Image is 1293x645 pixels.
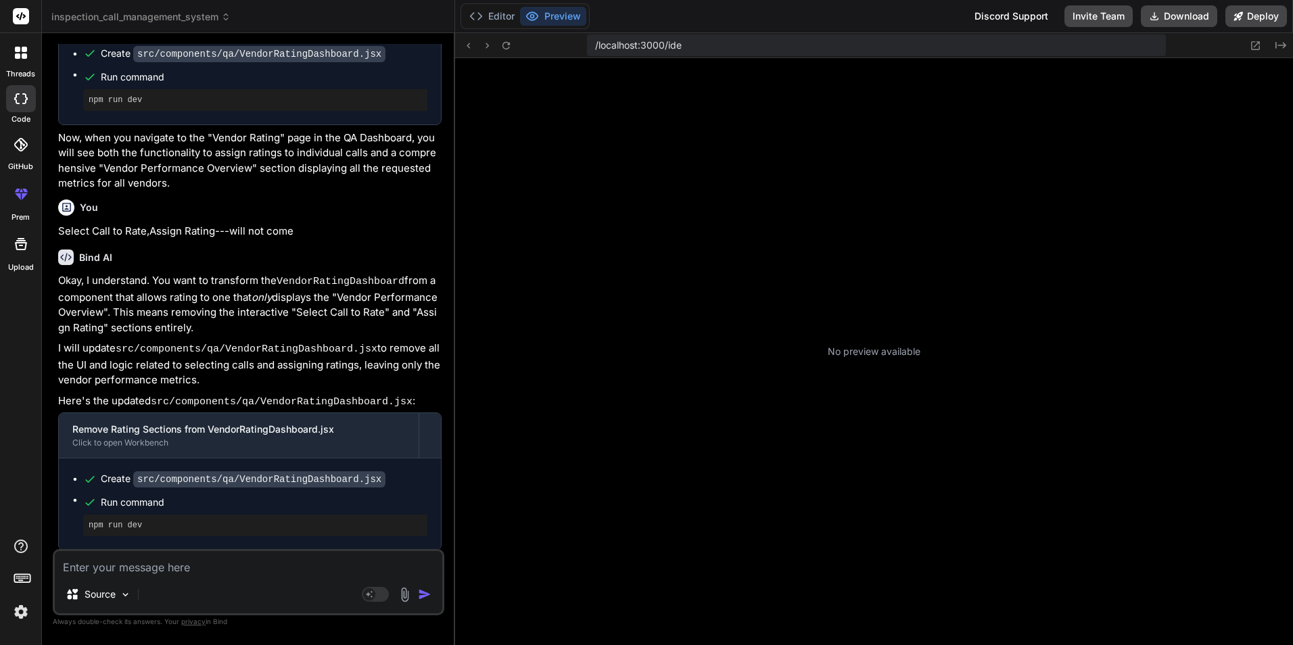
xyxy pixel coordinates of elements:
[418,588,431,601] img: icon
[133,471,385,487] code: src/components/qa/VendorRatingDashboard.jsx
[595,39,682,52] span: /localhost:3000/ide
[58,341,442,388] p: I will update to remove all the UI and logic related to selecting calls and assigning ratings, le...
[828,345,920,358] p: No preview available
[58,393,442,410] p: Here's the updated :
[8,161,33,172] label: GitHub
[397,587,413,602] img: attachment
[53,615,444,628] p: Always double-check its answers. Your in Bind
[151,396,413,408] code: src/components/qa/VendorRatingDashboard.jsx
[101,70,427,84] span: Run command
[6,68,35,80] label: threads
[1141,5,1217,27] button: Download
[58,273,442,335] p: Okay, I understand. You want to transform the from a component that allows rating to one that dis...
[101,472,385,486] div: Create
[120,589,131,600] img: Pick Models
[1064,5,1133,27] button: Invite Team
[51,10,231,24] span: inspection_call_management_system
[58,224,442,239] p: Select Call to Rate,Assign Rating---will not come
[72,423,405,436] div: Remove Rating Sections from VendorRatingDashboard.jsx
[9,600,32,623] img: settings
[101,496,427,509] span: Run command
[464,7,520,26] button: Editor
[79,251,112,264] h6: Bind AI
[85,588,116,601] p: Source
[181,617,206,625] span: privacy
[101,47,385,61] div: Create
[72,437,405,448] div: Click to open Workbench
[89,95,422,105] pre: npm run dev
[520,7,586,26] button: Preview
[133,46,385,62] code: src/components/qa/VendorRatingDashboard.jsx
[966,5,1056,27] div: Discord Support
[59,413,419,458] button: Remove Rating Sections from VendorRatingDashboard.jsxClick to open Workbench
[89,520,422,531] pre: npm run dev
[252,291,272,304] em: only
[80,201,98,214] h6: You
[277,276,404,287] code: VendorRatingDashboard
[58,130,442,191] p: Now, when you navigate to the "Vendor Rating" page in the QA Dashboard, you will see both the fun...
[116,343,377,355] code: src/components/qa/VendorRatingDashboard.jsx
[8,262,34,273] label: Upload
[11,114,30,125] label: code
[11,212,30,223] label: prem
[1225,5,1287,27] button: Deploy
